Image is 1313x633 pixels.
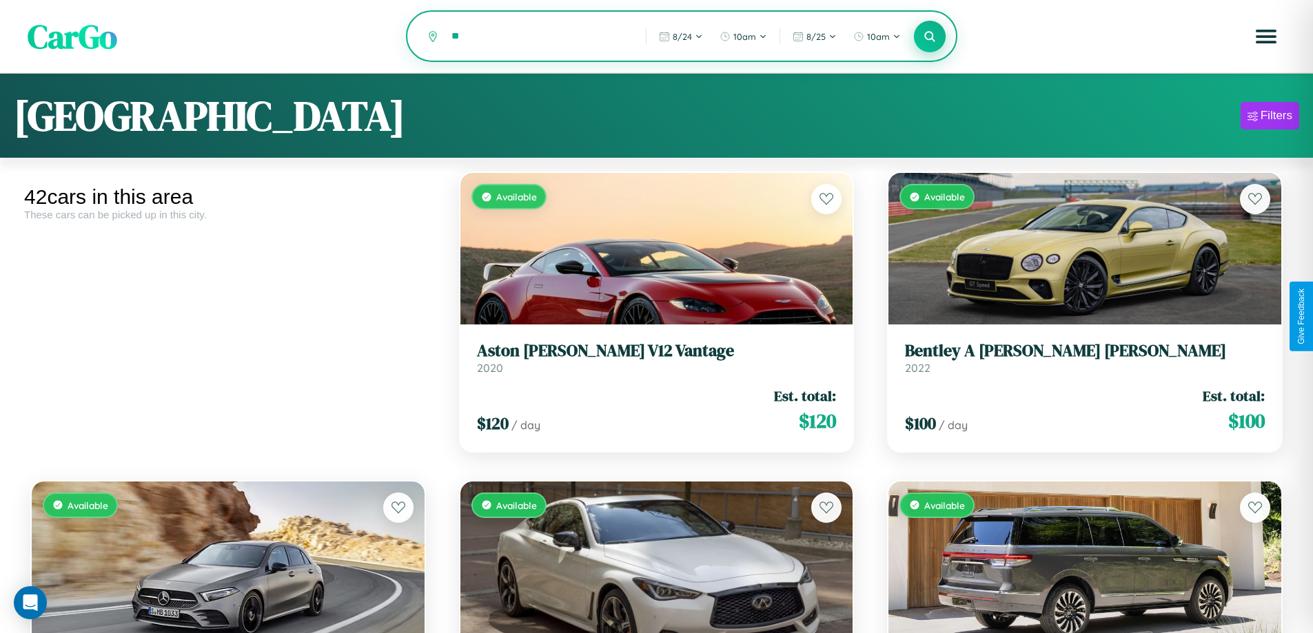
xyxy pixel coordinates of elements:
span: Available [924,499,965,511]
div: Give Feedback [1296,289,1306,344]
span: Est. total: [1203,386,1265,406]
span: $ 100 [905,412,936,435]
span: Available [496,499,537,511]
div: These cars can be picked up in this city. [24,209,432,220]
button: Filters [1241,102,1299,129]
span: 2022 [905,361,930,375]
button: 8/24 [652,25,710,48]
h3: Bentley A [PERSON_NAME] [PERSON_NAME] [905,341,1265,361]
span: $ 100 [1228,407,1265,435]
span: Est. total: [774,386,836,406]
div: Filters [1261,109,1292,123]
h3: Aston [PERSON_NAME] V12 Vantage [477,341,837,361]
span: 8 / 24 [673,31,692,42]
span: / day [511,418,540,432]
span: Available [924,191,965,203]
span: / day [939,418,968,432]
span: Available [68,499,108,511]
span: CarGo [28,14,117,59]
span: Available [496,191,537,203]
span: 10am [733,31,756,42]
button: 10am [713,25,774,48]
span: $ 120 [799,407,836,435]
h1: [GEOGRAPHIC_DATA] [14,87,405,144]
button: Open menu [1247,17,1285,56]
span: 2020 [477,361,503,375]
button: 10am [846,25,908,48]
a: Bentley A [PERSON_NAME] [PERSON_NAME]2022 [905,341,1265,375]
span: $ 120 [477,412,509,435]
div: Open Intercom Messenger [14,586,47,619]
a: Aston [PERSON_NAME] V12 Vantage2020 [477,341,837,375]
span: 8 / 25 [806,31,826,42]
span: 10am [867,31,890,42]
button: 8/25 [786,25,844,48]
div: 42 cars in this area [24,185,432,209]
